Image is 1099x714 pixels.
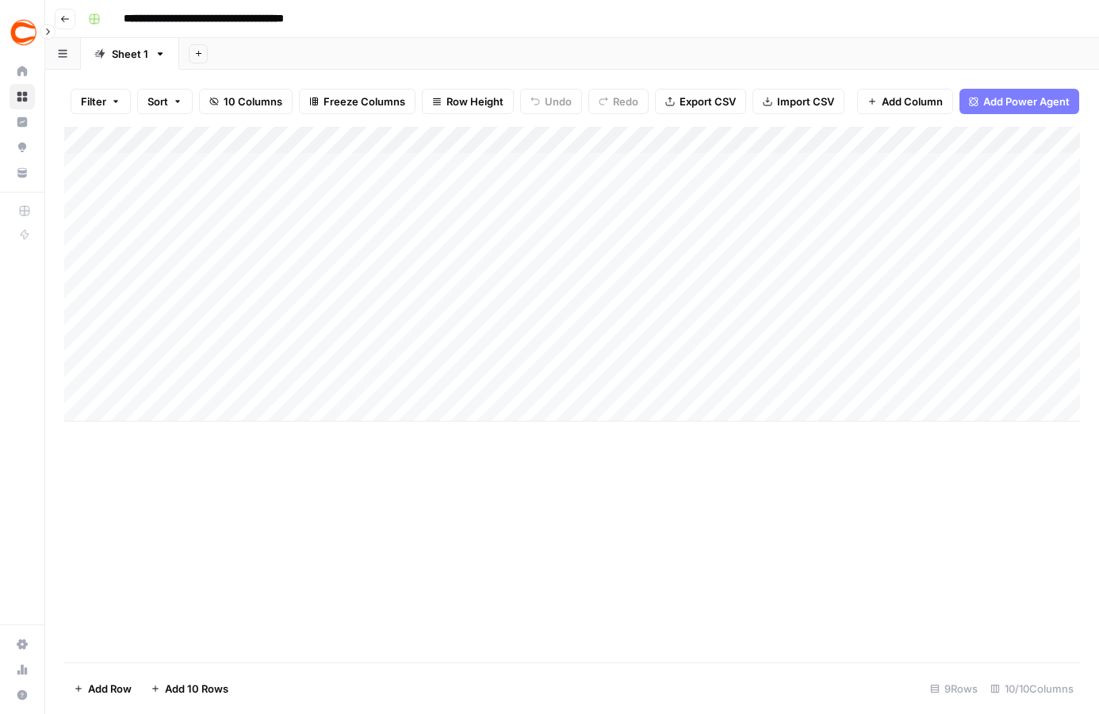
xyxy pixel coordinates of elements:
button: Export CSV [655,89,746,114]
span: Add 10 Rows [165,681,228,697]
button: Import CSV [752,89,844,114]
span: Add Column [882,94,943,109]
span: 10 Columns [224,94,282,109]
button: Row Height [422,89,514,114]
a: Your Data [10,160,35,185]
button: Workspace: Covers [10,13,35,52]
button: Add Row [64,676,141,701]
button: Freeze Columns [299,89,415,114]
a: Insights [10,109,35,135]
a: Sheet 1 [81,38,179,70]
span: Row Height [446,94,504,109]
div: 10/10 Columns [984,676,1080,701]
div: 9 Rows [924,676,984,701]
a: Settings [10,632,35,657]
span: Freeze Columns [324,94,405,109]
span: Add Power Agent [983,94,1070,109]
button: 10 Columns [199,89,293,114]
span: Redo [613,94,638,109]
span: Import CSV [777,94,834,109]
span: Undo [545,94,572,109]
span: Add Row [88,681,132,697]
img: Covers Logo [10,18,38,47]
a: Opportunities [10,135,35,160]
button: Add Column [857,89,953,114]
button: Redo [588,89,649,114]
span: Export CSV [680,94,736,109]
a: Home [10,59,35,84]
button: Add 10 Rows [141,676,238,701]
button: Sort [137,89,193,114]
a: Browse [10,84,35,109]
span: Sort [147,94,168,109]
span: Filter [81,94,106,109]
button: Add Power Agent [959,89,1079,114]
button: Filter [71,89,131,114]
button: Undo [520,89,582,114]
a: Usage [10,657,35,682]
div: Sheet 1 [112,46,148,62]
button: Help + Support [10,682,35,708]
